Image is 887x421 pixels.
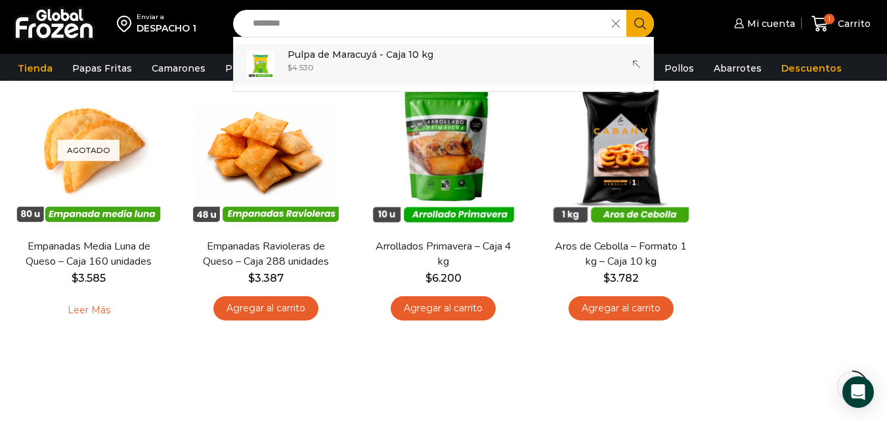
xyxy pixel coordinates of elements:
span: $ [425,272,432,284]
img: address-field-icon.svg [117,12,137,35]
a: Pescados y Mariscos [219,56,331,81]
span: Mi cuenta [744,17,795,30]
a: Pulpa de Maracuyá - Caja 10 kg $4.530 [234,44,653,85]
bdi: 3.585 [72,272,106,284]
bdi: 4.530 [288,62,314,72]
a: Agregar al carrito: “Aros de Cebolla - Formato 1 kg - Caja 10 kg” [569,296,674,321]
a: Camarones [145,56,212,81]
span: $ [603,272,610,284]
p: Pulpa de Maracuyá - Caja 10 kg [288,47,433,62]
a: Abarrotes [707,56,768,81]
a: Agregar al carrito: “Empanadas Ravioleras de Queso - Caja 288 unidades” [213,296,318,321]
bdi: 6.200 [425,272,462,284]
a: Leé más sobre “Empanadas Media Luna de Queso - Caja 160 unidades” [47,296,131,324]
a: Descuentos [775,56,848,81]
button: Search button [626,10,654,37]
a: Arrollados Primavera – Caja 4 kg [372,239,514,269]
span: Carrito [834,17,871,30]
bdi: 3.387 [248,272,284,284]
a: Tienda [11,56,59,81]
div: DESPACHO 1 [137,22,196,35]
div: Open Intercom Messenger [842,376,874,408]
bdi: 3.782 [603,272,639,284]
a: Empanadas Media Luna de Queso – Caja 160 unidades [18,239,160,269]
span: 1 [824,14,834,24]
div: Enviar a [137,12,196,22]
a: Mi cuenta [731,11,795,37]
span: $ [248,272,255,284]
a: Aros de Cebolla – Formato 1 kg – Caja 10 kg [550,239,692,269]
span: $ [288,62,292,72]
a: Agregar al carrito: “Arrollados Primavera - Caja 4 kg” [391,296,496,321]
a: 1 Carrito [808,9,874,39]
a: Empanadas Ravioleras de Queso – Caja 288 unidades [195,239,337,269]
a: Papas Fritas [66,56,139,81]
span: $ [72,272,78,284]
a: Pollos [658,56,701,81]
p: Agotado [58,139,119,161]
